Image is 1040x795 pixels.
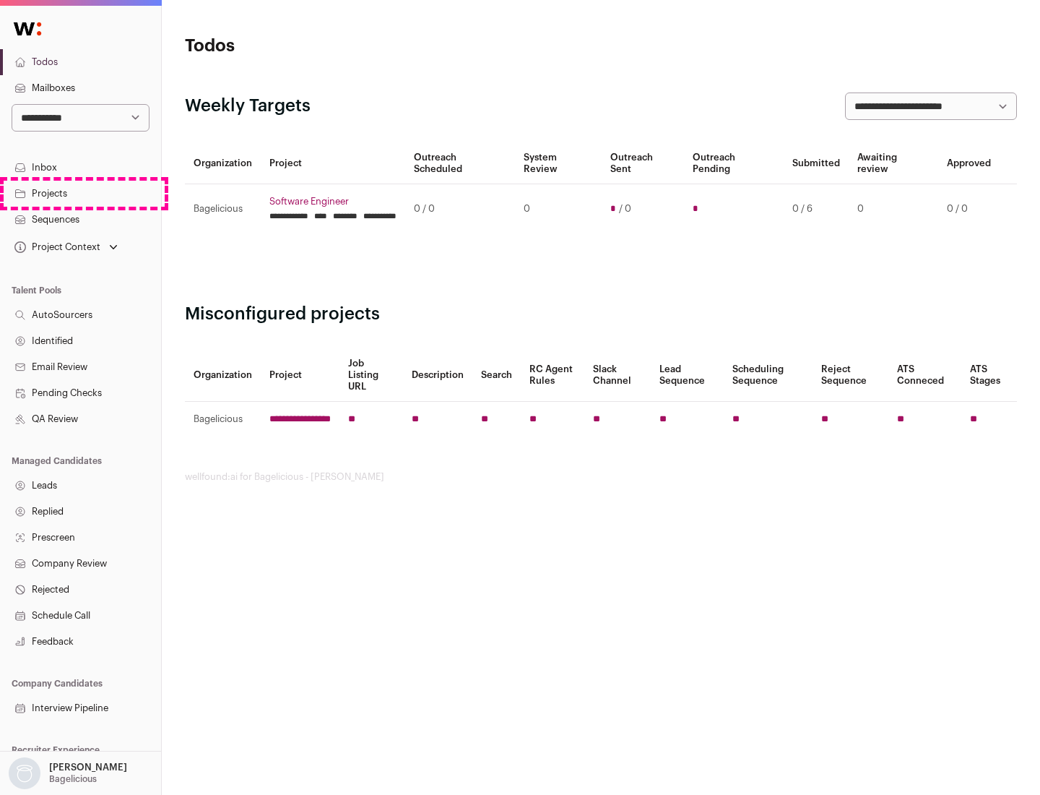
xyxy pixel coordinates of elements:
h1: Todos [185,35,462,58]
th: Reject Sequence [812,349,889,402]
p: [PERSON_NAME] [49,762,127,773]
a: Software Engineer [269,196,396,207]
footer: wellfound:ai for Bagelicious - [PERSON_NAME] [185,471,1017,483]
span: / 0 [619,203,631,215]
div: Project Context [12,241,100,253]
th: Outreach Scheduled [405,143,515,184]
th: Outreach Sent [602,143,685,184]
th: Slack Channel [584,349,651,402]
th: Project [261,349,339,402]
th: RC Agent Rules [521,349,584,402]
img: nopic.png [9,757,40,789]
button: Open dropdown [12,237,121,257]
h2: Misconfigured projects [185,303,1017,326]
button: Open dropdown [6,757,130,789]
th: Description [403,349,472,402]
th: Outreach Pending [684,143,783,184]
th: Submitted [784,143,849,184]
th: Awaiting review [849,143,938,184]
td: Bagelicious [185,402,261,437]
td: 0 [849,184,938,234]
th: Job Listing URL [339,349,403,402]
h2: Weekly Targets [185,95,311,118]
p: Bagelicious [49,773,97,785]
th: Approved [938,143,1000,184]
th: Search [472,349,521,402]
img: Wellfound [6,14,49,43]
th: Lead Sequence [651,349,724,402]
th: ATS Stages [961,349,1017,402]
th: Organization [185,349,261,402]
td: 0 / 0 [938,184,1000,234]
td: 0 / 6 [784,184,849,234]
th: Scheduling Sequence [724,349,812,402]
th: Project [261,143,405,184]
th: System Review [515,143,601,184]
td: 0 [515,184,601,234]
th: ATS Conneced [888,349,961,402]
td: 0 / 0 [405,184,515,234]
td: Bagelicious [185,184,261,234]
th: Organization [185,143,261,184]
